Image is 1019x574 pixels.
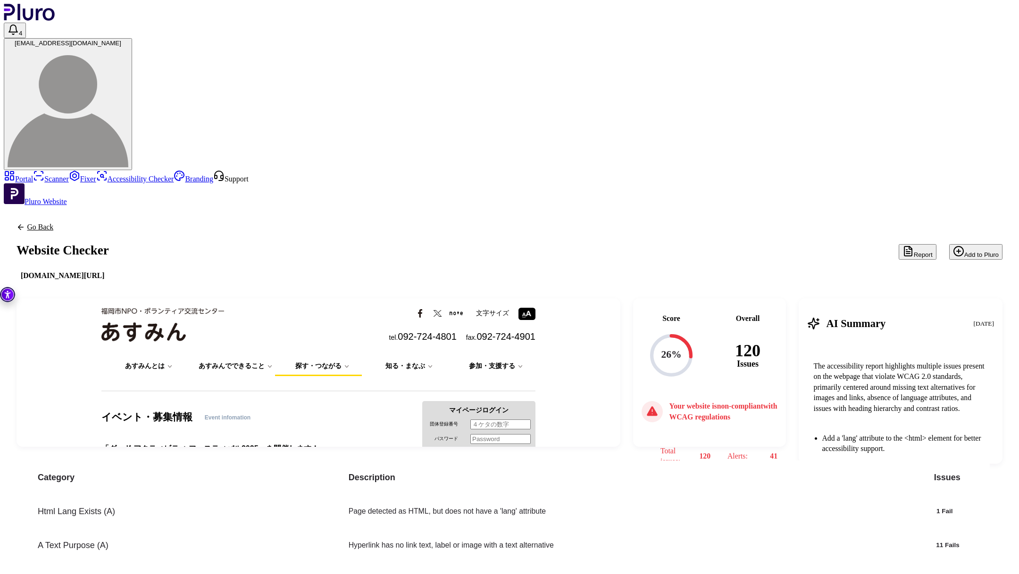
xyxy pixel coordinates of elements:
div: 11 Fails [934,540,962,551]
button: Report [899,244,936,260]
img: info@accessilens.com [8,47,128,167]
h3: Your website is non-compliant with WCAG regulations [669,401,778,422]
span: 4 [19,30,22,37]
th: Description [340,460,926,494]
span: Alerts : [727,451,748,462]
div: 1 Fail [934,506,955,517]
a: Branding [174,175,213,183]
a: Website screenshot [17,298,620,447]
li: 120 [660,446,710,467]
a: Accessibility Checker [96,175,174,183]
div: Page detected as HTML, but does not have a 'lang' attribute [349,506,917,517]
span: [EMAIL_ADDRESS][DOMAIN_NAME] [15,40,121,47]
text: 26% [661,349,681,360]
a: Back to previous screen [17,223,109,231]
th: Category [29,460,340,494]
div: Issues [727,334,769,377]
a: Portal [4,175,33,183]
h1: Website Checker [17,244,109,257]
a: Logo [4,14,55,22]
th: Issues [926,460,990,494]
div: Hyperlink has no link text, label or image with a text alternative [349,540,917,551]
a: Open Support screen [213,175,249,183]
li: Add a 'lang' attribute to the <html> element for better accessibility support. [822,433,988,454]
span: Total issues : [660,446,697,467]
h3: AI Summary [807,317,885,330]
li: 41 [727,446,777,467]
h3: Score [662,314,680,323]
td: Html Lang Exists (A) [29,494,340,528]
div: [DOMAIN_NAME][URL] [17,270,109,281]
button: Open notifications, you have 4 new notifications [4,23,26,38]
p: The accessibility report highlights multiple issues present on the webpage that violate WCAG 2.0 ... [814,361,988,414]
a: Open Pluro Website [4,197,67,205]
td: A Text Purpose (A) [29,528,340,562]
aside: Sidebar menu [4,170,1015,206]
button: Add to Pluro [949,244,1002,260]
a: Fixer [69,175,96,183]
div: [DATE] [974,317,994,330]
h3: Overall [736,314,760,323]
span: 120 [735,342,760,359]
a: Scanner [33,175,69,183]
button: [EMAIL_ADDRESS][DOMAIN_NAME]info@accessilens.com [4,38,132,170]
